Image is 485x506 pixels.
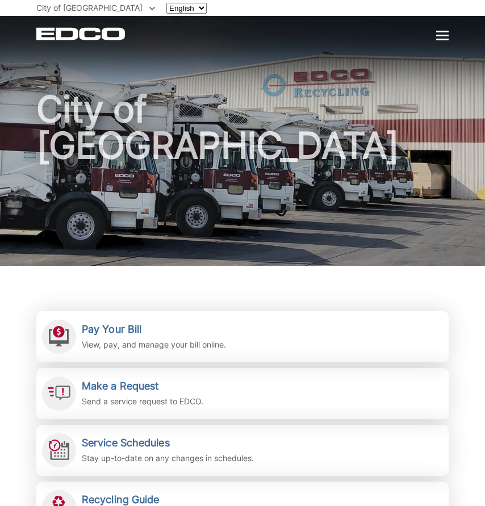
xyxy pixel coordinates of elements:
[166,3,207,14] select: Select a language
[82,323,226,336] h2: Pay Your Bill
[82,395,203,408] p: Send a service request to EDCO.
[36,91,449,271] h1: City of [GEOGRAPHIC_DATA]
[82,452,254,465] p: Stay up-to-date on any changes in schedules.
[36,425,449,476] a: Service Schedules Stay up-to-date on any changes in schedules.
[82,380,203,392] h2: Make a Request
[82,437,254,449] h2: Service Schedules
[82,494,254,506] h2: Recycling Guide
[36,3,143,12] span: City of [GEOGRAPHIC_DATA]
[36,27,127,40] a: EDCD logo. Return to the homepage.
[82,338,226,351] p: View, pay, and manage your bill online.
[36,368,449,419] a: Make a Request Send a service request to EDCO.
[36,311,449,362] a: Pay Your Bill View, pay, and manage your bill online.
